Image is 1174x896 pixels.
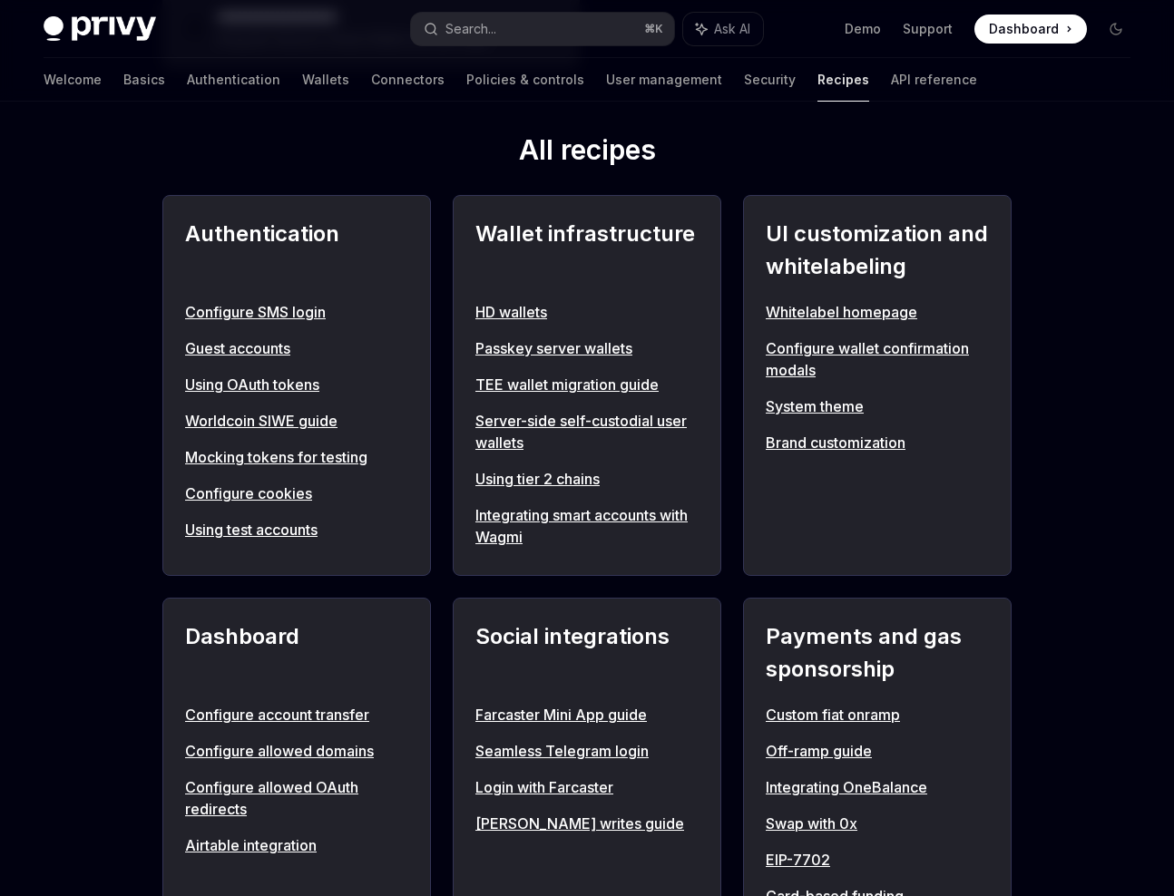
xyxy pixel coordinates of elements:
a: Policies & controls [466,58,584,102]
div: Search... [445,18,496,40]
button: Ask AI [683,13,763,45]
span: Dashboard [989,20,1059,38]
a: Brand customization [766,432,989,453]
span: ⌘ K [644,22,663,36]
a: Recipes [817,58,869,102]
a: Configure allowed domains [185,740,408,762]
a: Integrating OneBalance [766,776,989,798]
a: HD wallets [475,301,699,323]
h2: Payments and gas sponsorship [766,620,989,686]
button: Toggle dark mode [1101,15,1130,44]
a: System theme [766,395,989,417]
h2: All recipes [162,133,1012,173]
a: Dashboard [974,15,1087,44]
a: Airtable integration [185,834,408,856]
button: Search...⌘K [411,13,675,45]
a: Connectors [371,58,445,102]
h2: Wallet infrastructure [475,218,699,283]
a: TEE wallet migration guide [475,374,699,395]
a: Welcome [44,58,102,102]
a: Support [903,20,953,38]
a: Server-side self-custodial user wallets [475,410,699,453]
a: Configure account transfer [185,704,408,726]
a: Wallets [302,58,349,102]
a: API reference [891,58,977,102]
a: Guest accounts [185,337,408,359]
a: Seamless Telegram login [475,740,699,762]
a: Swap with 0x [766,813,989,834]
a: Passkey server wallets [475,337,699,359]
a: Farcaster Mini App guide [475,704,699,726]
a: Mocking tokens for testing [185,446,408,468]
span: Ask AI [714,20,750,38]
a: Authentication [187,58,280,102]
a: Basics [123,58,165,102]
a: Configure wallet confirmation modals [766,337,989,381]
a: Configure allowed OAuth redirects [185,776,408,820]
img: dark logo [44,16,156,42]
h2: Social integrations [475,620,699,686]
a: Integrating smart accounts with Wagmi [475,504,699,548]
a: Using OAuth tokens [185,374,408,395]
a: [PERSON_NAME] writes guide [475,813,699,834]
a: Demo [845,20,881,38]
a: Using tier 2 chains [475,468,699,490]
a: EIP-7702 [766,849,989,871]
a: Configure SMS login [185,301,408,323]
a: Whitelabel homepage [766,301,989,323]
a: Using test accounts [185,519,408,541]
h2: UI customization and whitelabeling [766,218,989,283]
a: Login with Farcaster [475,776,699,798]
a: Custom fiat onramp [766,704,989,726]
a: Off-ramp guide [766,740,989,762]
h2: Dashboard [185,620,408,686]
a: User management [606,58,722,102]
a: Configure cookies [185,482,408,504]
a: Worldcoin SIWE guide [185,410,408,432]
h2: Authentication [185,218,408,283]
a: Security [744,58,796,102]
